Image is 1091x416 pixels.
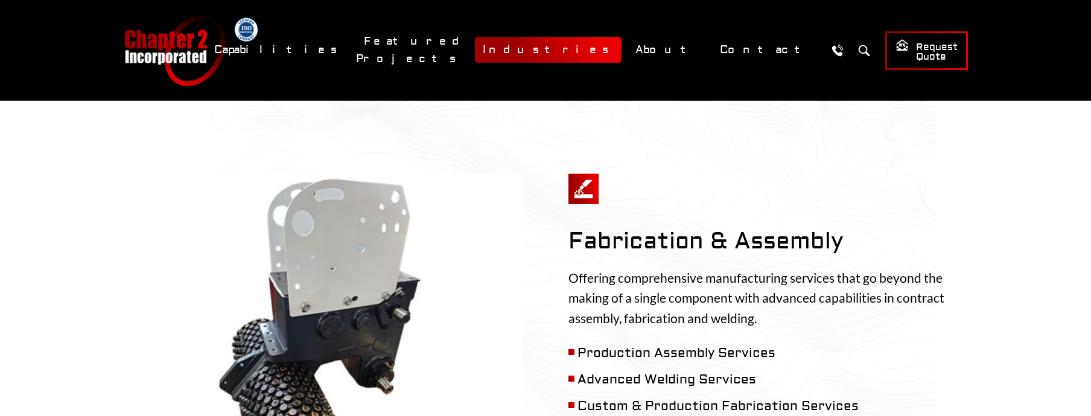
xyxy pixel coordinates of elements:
li: Advanced Welding Services [568,370,969,390]
li: Production Assembly Services [568,343,969,364]
a: Capabilities [206,37,350,63]
h2: Fabrication & Assembly [568,228,969,256]
button: Search [853,39,875,61]
a: Contact [712,37,820,63]
span: Request Quote [895,39,958,63]
a: About [628,37,706,63]
a: Industries [475,37,622,63]
a: Featured Projects [356,28,469,72]
a: Chapter 2 Incorporated [123,14,226,86]
p: Offering comprehensive manufacturing services that go beyond the making of a single component wit... [568,268,969,329]
a: Request Quote [885,31,968,70]
a: Call Us [826,39,848,61]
